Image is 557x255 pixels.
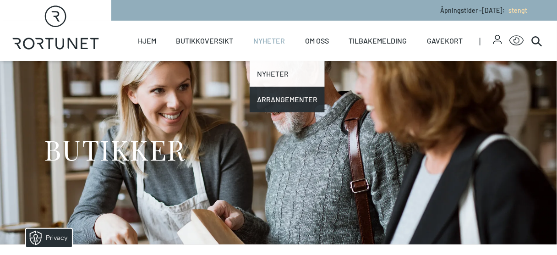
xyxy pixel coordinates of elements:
[524,165,557,172] details: Attribution
[138,21,156,61] a: Hjem
[349,21,407,61] a: Tilbakemelding
[479,21,493,61] span: |
[44,132,186,166] h1: BUTIKKER
[253,21,285,61] a: Nyheter
[509,33,524,48] button: Open Accessibility Menu
[509,6,528,14] span: stengt
[176,21,234,61] a: Butikkoversikt
[305,21,329,61] a: Om oss
[427,21,463,61] a: Gavekort
[441,6,528,15] p: Åpningstider - [DATE] :
[250,61,325,87] a: Nyheter
[9,226,84,250] iframe: Manage Preferences
[250,87,325,112] a: Arrangementer
[505,6,528,14] a: stengt
[527,166,549,172] div: © Mappedin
